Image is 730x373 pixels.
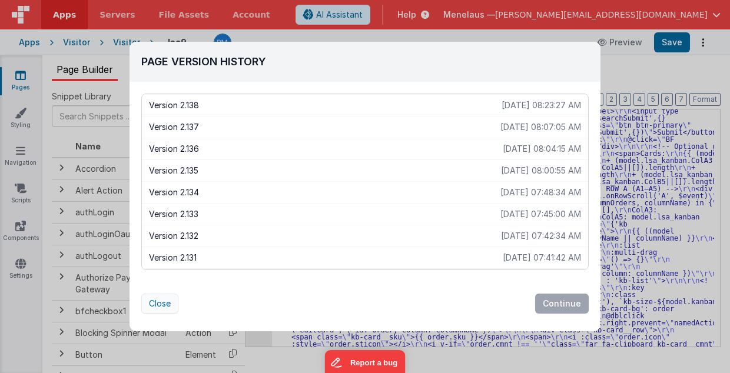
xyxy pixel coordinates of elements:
[502,99,581,111] p: [DATE] 08:23:27 AM
[141,54,589,70] h2: Page Version History
[149,252,503,264] p: Version 2.131
[149,121,500,133] p: Version 2.137
[535,294,589,314] button: Continue
[149,99,502,111] p: Version 2.138
[500,208,581,220] p: [DATE] 07:45:00 AM
[149,230,501,242] p: Version 2.132
[141,294,178,314] button: Close
[501,165,581,176] p: [DATE] 08:00:55 AM
[501,230,581,242] p: [DATE] 07:42:34 AM
[503,252,581,264] p: [DATE] 07:41:42 AM
[149,165,501,176] p: Version 2.135
[500,121,581,133] p: [DATE] 08:07:05 AM
[149,143,503,155] p: Version 2.136
[500,186,581,198] p: [DATE] 07:48:34 AM
[149,208,500,220] p: Version 2.133
[503,143,581,155] p: [DATE] 08:04:15 AM
[149,186,500,198] p: Version 2.134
